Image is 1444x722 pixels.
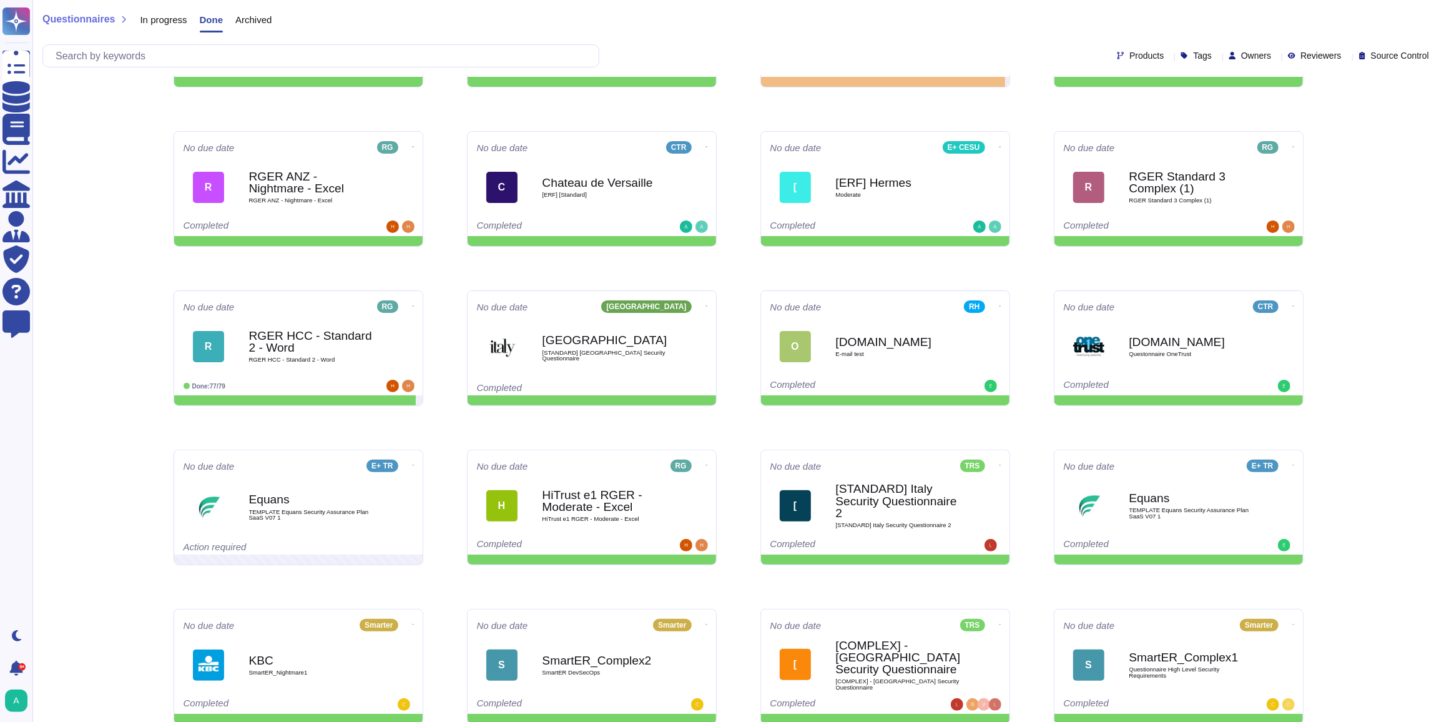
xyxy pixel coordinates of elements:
[477,698,630,711] div: Completed
[836,640,961,676] b: [COMPLEX] - [GEOGRAPHIC_DATA] Security Questionnaire
[780,331,811,362] div: O
[486,650,518,681] div: S
[1129,351,1254,357] span: Questonnaire OneTrust
[543,192,667,198] span: [ERF] [Standard]
[366,460,398,472] div: E+ TR
[377,300,398,313] div: RG
[695,220,708,233] img: user
[249,330,374,354] b: RGER HCC - Standard 2 - Word
[1300,51,1341,60] span: Reviewers
[666,141,692,154] div: CTR
[836,678,961,690] span: [COMPLEX] - [GEOGRAPHIC_DATA] Security Questionnaire
[653,619,691,631] div: Smarter
[1278,380,1290,392] img: user
[836,351,961,357] span: E-mail test
[973,220,986,233] img: user
[1064,220,1217,233] div: Completed
[543,177,667,189] b: Chateau de Versaille
[1278,539,1290,551] img: user
[49,45,599,67] input: Search by keywords
[1073,172,1104,203] div: R
[978,698,990,711] img: user
[184,462,235,471] span: No due date
[989,220,1001,233] img: user
[184,698,336,711] div: Completed
[249,197,374,204] span: RGER ANZ - Nightmare - Excel
[235,15,272,24] span: Archived
[1267,220,1279,233] img: user
[780,490,811,522] div: [
[1129,492,1254,504] b: Equans
[543,350,667,362] span: [STANDARD] [GEOGRAPHIC_DATA] Security Questionnaire
[1064,698,1217,711] div: Completed
[964,300,985,313] div: RH
[486,172,518,203] div: C
[989,698,1001,711] img: user
[1073,331,1104,362] img: Logo
[193,331,224,362] div: R
[680,220,692,233] img: user
[543,670,667,676] span: SmartER DevSecOps
[1064,302,1115,312] span: No due date
[184,302,235,312] span: No due date
[1193,51,1212,60] span: Tags
[601,300,691,313] div: [GEOGRAPHIC_DATA]
[184,220,336,233] div: Completed
[486,490,518,522] div: H
[249,493,374,505] b: Equans
[543,489,667,513] b: HiTrust e1 RGER - Moderate - Excel
[960,619,985,631] div: TRS
[1064,621,1115,630] span: No due date
[193,172,224,203] div: R
[486,332,518,363] img: Logo
[543,655,667,666] b: SmartER_Complex2
[477,621,528,630] span: No due date
[691,698,704,711] img: user
[477,302,528,312] span: No due date
[1064,143,1115,152] span: No due date
[2,687,36,715] button: user
[836,192,961,198] span: Moderate
[1240,619,1278,631] div: Smarter
[42,14,115,24] span: Questionnaires
[680,539,692,551] img: user
[780,172,811,203] div: [
[1247,460,1278,472] div: E+ TR
[360,619,398,631] div: Smarter
[1129,651,1254,663] b: SmartER_Complex1
[780,649,811,680] div: [
[770,621,822,630] span: No due date
[960,460,985,472] div: TRS
[770,698,923,711] div: Completed
[543,516,667,522] span: HiTrust e1 RGER - Moderate - Excel
[1064,539,1217,551] div: Completed
[770,143,822,152] span: No due date
[140,15,187,24] span: In progress
[184,621,235,630] span: No due date
[1253,300,1279,313] div: CTR
[477,383,630,392] div: Completed
[1371,51,1429,60] span: Source Control
[943,141,985,154] div: E+ CESU
[951,698,963,711] img: user
[1064,380,1217,392] div: Completed
[1241,51,1271,60] span: Owners
[477,539,630,551] div: Completed
[193,492,224,523] img: Logo
[770,539,923,551] div: Completed
[249,655,374,666] b: KBC
[249,670,374,676] span: SmartER_Nightmare1
[192,383,225,390] span: Done: 77/79
[1073,650,1104,681] div: S
[477,220,630,233] div: Completed
[1282,698,1295,711] img: user
[1129,507,1254,519] span: TEMPLATE Equans Security Assurance Plan SaaS V07 1
[477,462,528,471] span: No due date
[1257,141,1279,154] div: RG
[836,336,961,348] b: [DOMAIN_NAME]
[1282,220,1295,233] img: user
[249,357,374,363] span: RGER HCC - Standard 2 - Word
[966,698,979,711] img: user
[200,15,223,24] span: Done
[1129,197,1254,204] span: RGER Standard 3 Complex (1)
